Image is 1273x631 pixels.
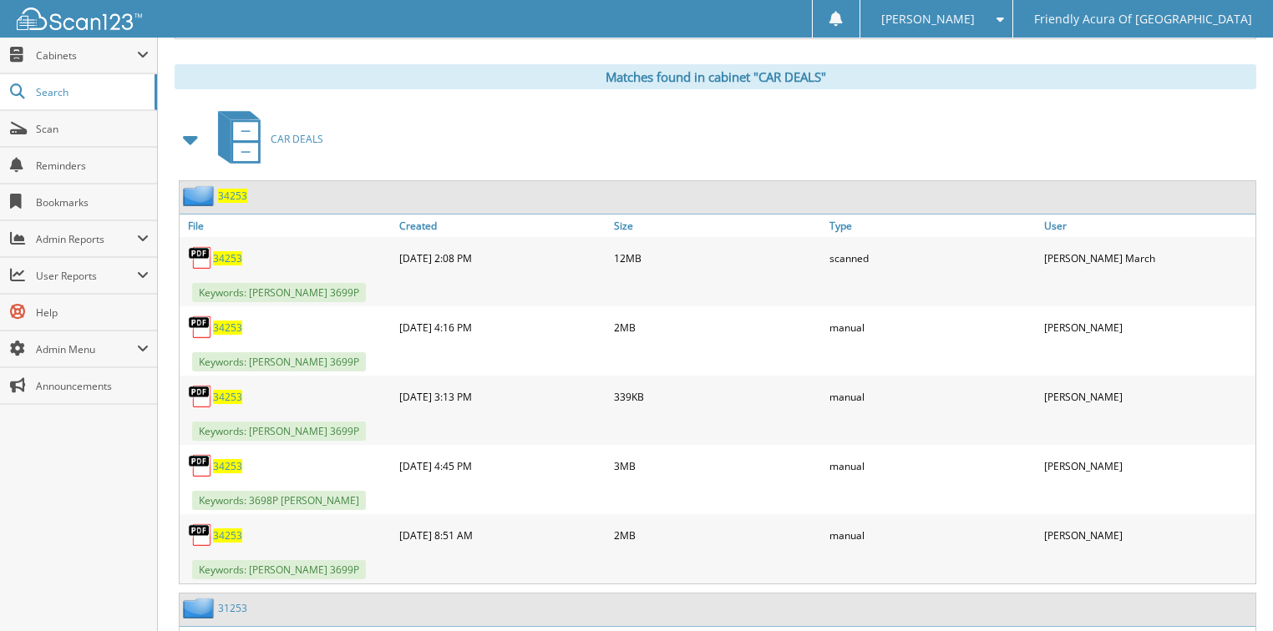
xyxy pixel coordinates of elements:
[610,449,825,482] div: 3MB
[271,132,323,146] span: CAR DEALS
[213,321,242,335] a: 34253
[610,215,825,237] a: Size
[188,315,213,340] img: PDF.png
[183,185,218,206] img: folder2.png
[192,491,366,510] span: Keywords: 3698P [PERSON_NAME]
[1040,380,1255,413] div: [PERSON_NAME]
[192,422,366,441] span: Keywords: [PERSON_NAME] 3699P
[825,449,1041,482] div: manual
[610,241,825,275] div: 12MB
[36,159,149,173] span: Reminders
[395,518,611,552] div: [DATE] 8:51 AM
[395,449,611,482] div: [DATE] 4:45 PM
[825,380,1041,413] div: manual
[1189,551,1273,631] iframe: Chat Widget
[213,459,242,473] a: 34253
[218,189,247,203] a: 34253
[825,518,1041,552] div: manual
[825,310,1041,344] div: manual
[36,122,149,136] span: Scan
[36,195,149,209] span: Bookmarks
[395,215,611,237] a: Created
[1040,241,1255,275] div: [PERSON_NAME] March
[1034,14,1252,24] span: Friendly Acura Of [GEOGRAPHIC_DATA]
[1040,449,1255,482] div: [PERSON_NAME]
[1040,310,1255,344] div: [PERSON_NAME]
[395,310,611,344] div: [DATE] 4:16 PM
[395,241,611,275] div: [DATE] 2:08 PM
[208,106,323,172] a: CAR DEALS
[36,85,146,99] span: Search
[213,390,242,404] a: 34253
[36,232,137,246] span: Admin Reports
[36,342,137,356] span: Admin Menu
[610,310,825,344] div: 2MB
[180,215,395,237] a: File
[36,269,137,283] span: User Reports
[192,352,366,371] span: Keywords: [PERSON_NAME] 3699P
[36,379,149,393] span: Announcements
[175,64,1256,89] div: Matches found in cabinet "CAR DEALS"
[183,598,218,618] img: folder2.png
[881,14,975,24] span: [PERSON_NAME]
[36,48,137,63] span: Cabinets
[213,251,242,265] a: 34253
[825,241,1041,275] div: scanned
[610,518,825,552] div: 2MB
[218,601,247,615] a: 31253
[36,305,149,320] span: Help
[188,522,213,548] img: PDF.png
[825,215,1041,237] a: Type
[395,380,611,413] div: [DATE] 3:13 PM
[17,8,142,30] img: scan123-logo-white.svg
[192,283,366,302] span: Keywords: [PERSON_NAME] 3699P
[1040,518,1255,552] div: [PERSON_NAME]
[188,245,213,270] img: PDF.png
[213,528,242,543] a: 34253
[188,384,213,409] img: PDF.png
[1040,215,1255,237] a: User
[192,560,366,579] span: Keywords: [PERSON_NAME] 3699P
[188,453,213,478] img: PDF.png
[610,380,825,413] div: 339KB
